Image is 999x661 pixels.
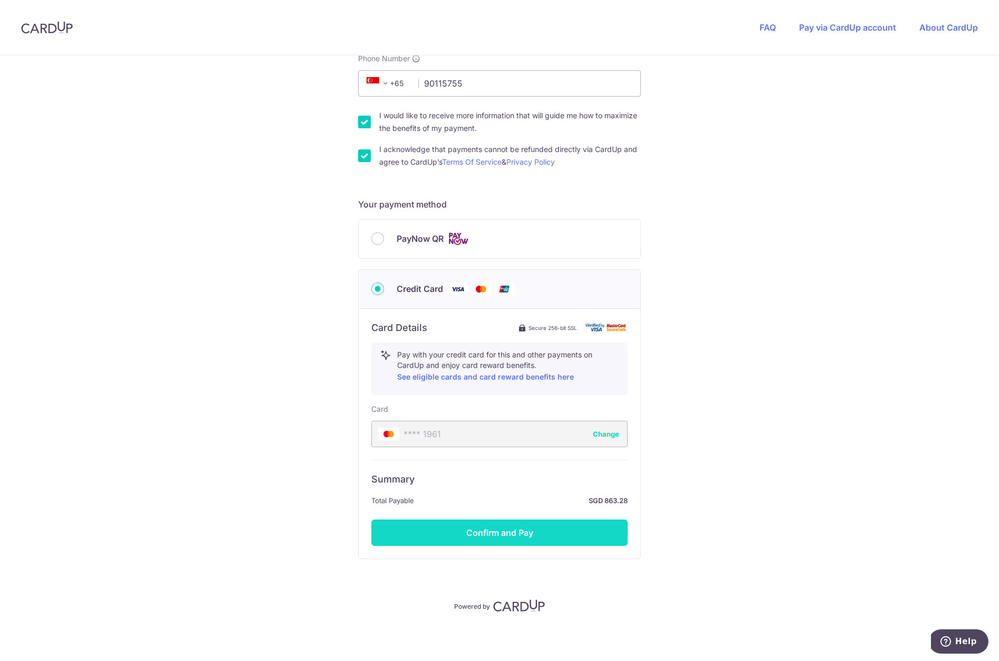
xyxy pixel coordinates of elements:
label: I would like to receive more information that will guide me how to maximize the benefits of my pa... [379,109,641,135]
p: Powered by [454,600,490,611]
img: Cards logo [448,232,469,245]
span: +65 [367,77,392,90]
img: Mastercard [470,282,492,296]
a: About CardUp [919,22,978,33]
a: Pay via CardUp account [799,22,896,33]
label: Card [371,404,388,414]
iframe: Opens a widget where you can find more information [931,629,988,656]
a: Terms Of Service [442,157,502,166]
span: Credit Card [397,282,443,295]
span: Phone Number [358,53,410,64]
p: Pay with your credit card for this and other payments on CardUp and enjoy card reward benefits. [397,350,619,383]
img: card secure [585,323,628,332]
strong: SGD 863.28 [418,494,628,507]
h5: Your payment method [358,198,641,211]
h6: Summary [371,473,628,486]
a: See eligible cards and card reward benefits here [397,372,574,381]
span: PayNow QR [397,232,444,245]
img: Union Pay [494,282,515,296]
label: I acknowledge that payments cannot be refunded directly via CardUp and agree to CardUp’s & [379,143,641,168]
img: CardUp [493,599,545,612]
button: Change [593,429,619,439]
a: Privacy Policy [506,157,555,166]
div: Credit Card Visa Mastercard Union Pay [371,282,628,296]
span: Secure 256-bit SSL [529,324,577,332]
img: CardUp [21,21,73,34]
div: PayNow QR Cards logo [371,232,628,245]
a: FAQ [760,22,776,33]
h6: Card Details [371,322,427,334]
span: Total Payable [371,494,414,507]
span: +65 [363,77,411,90]
button: Confirm and Pay [371,520,628,546]
img: Visa [447,282,468,296]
